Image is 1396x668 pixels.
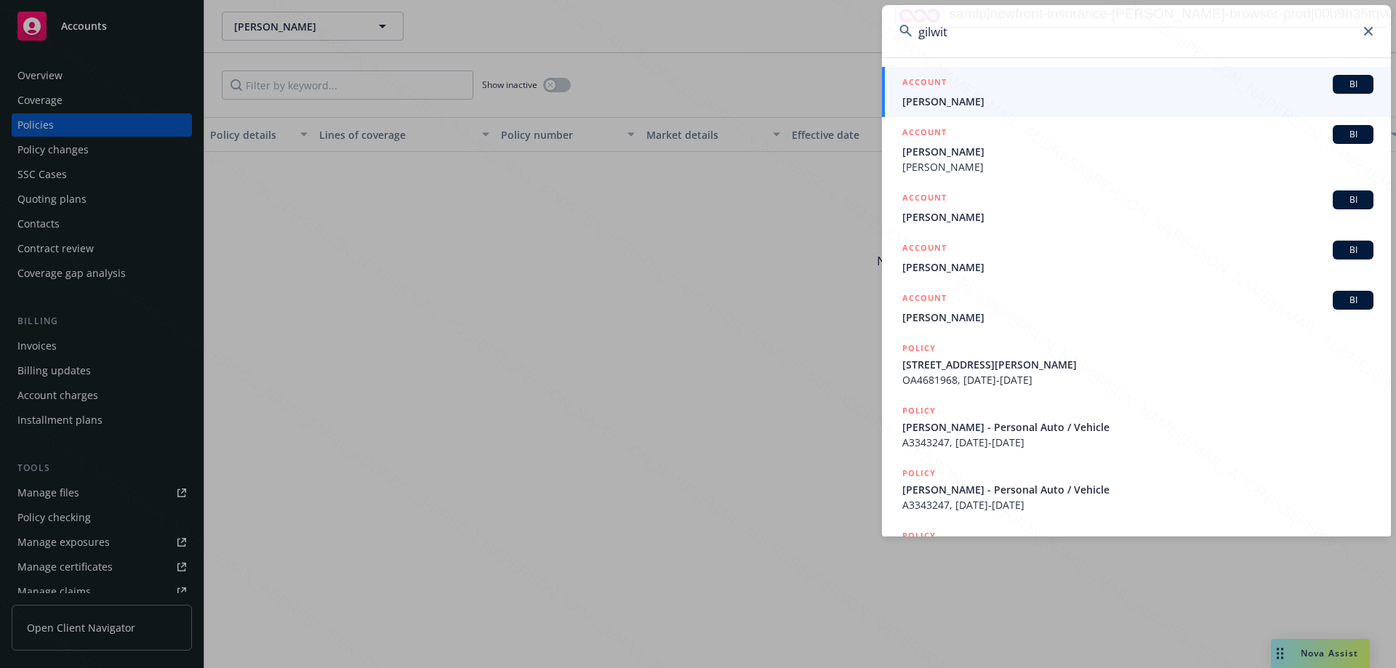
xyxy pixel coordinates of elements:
span: BI [1339,244,1368,257]
h5: POLICY [902,341,936,355]
a: ACCOUNTBI[PERSON_NAME] [882,233,1391,283]
span: [PERSON_NAME] [902,94,1373,109]
span: OA4681968, [DATE]-[DATE] [902,372,1373,387]
span: [PERSON_NAME] - Personal Auto / Vehicle [902,419,1373,435]
a: ACCOUNTBI[PERSON_NAME] [882,283,1391,333]
span: A3343247, [DATE]-[DATE] [902,497,1373,512]
h5: ACCOUNT [902,241,947,258]
span: BI [1339,294,1368,307]
span: BI [1339,193,1368,206]
span: [PERSON_NAME] - Personal Auto / Vehicle [902,482,1373,497]
a: ACCOUNTBI[PERSON_NAME][PERSON_NAME] [882,117,1391,182]
a: POLICY[STREET_ADDRESS][PERSON_NAME]OA4681968, [DATE]-[DATE] [882,333,1391,395]
h5: ACCOUNT [902,75,947,92]
a: POLICY[PERSON_NAME] - Personal Auto / VehicleA3343247, [DATE]-[DATE] [882,458,1391,520]
h5: ACCOUNT [902,291,947,308]
span: BI [1339,128,1368,141]
span: [STREET_ADDRESS][PERSON_NAME] [902,357,1373,372]
a: ACCOUNTBI[PERSON_NAME] [882,67,1391,117]
h5: ACCOUNT [902,125,947,142]
h5: POLICY [902,528,936,543]
h5: ACCOUNT [902,190,947,208]
span: [PERSON_NAME] [902,209,1373,225]
h5: POLICY [902,466,936,480]
a: ACCOUNTBI[PERSON_NAME] [882,182,1391,233]
input: Search... [882,5,1391,57]
span: [PERSON_NAME] [902,159,1373,174]
span: [PERSON_NAME] [902,144,1373,159]
span: BI [1339,78,1368,91]
h5: POLICY [902,403,936,418]
span: A3343247, [DATE]-[DATE] [902,435,1373,450]
a: POLICY [882,520,1391,583]
span: [PERSON_NAME] [902,310,1373,325]
span: [PERSON_NAME] [902,259,1373,275]
a: POLICY[PERSON_NAME] - Personal Auto / VehicleA3343247, [DATE]-[DATE] [882,395,1391,458]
